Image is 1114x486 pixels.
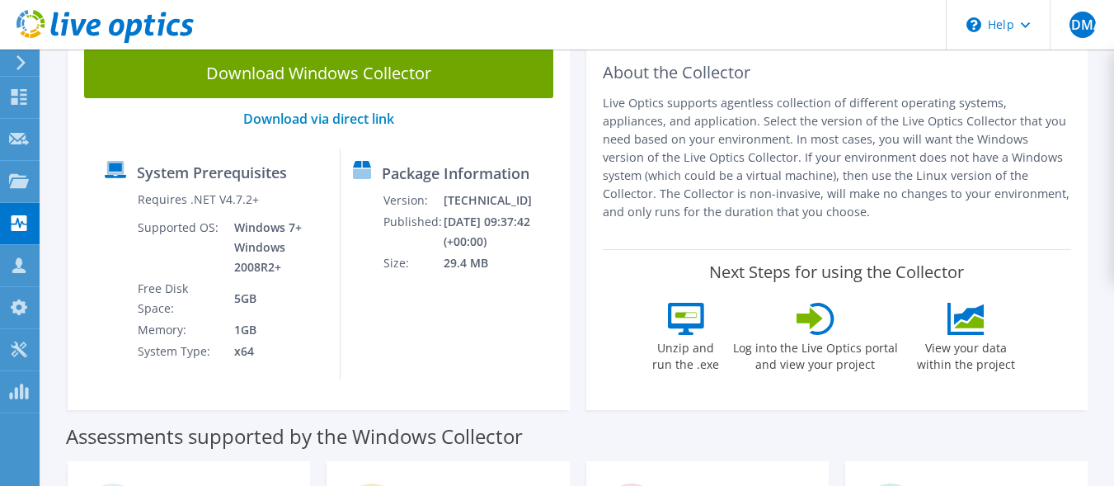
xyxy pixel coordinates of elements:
td: Version: [383,190,443,211]
label: Requires .NET V4.7.2+ [138,191,259,208]
td: Published: [383,211,443,252]
td: x64 [222,341,327,362]
td: Supported OS: [137,217,223,278]
label: Package Information [382,165,529,182]
td: Size: [383,252,443,274]
label: Next Steps for using the Collector [709,262,964,282]
td: Memory: [137,319,223,341]
label: Assessments supported by the Windows Collector [66,428,523,445]
h2: About the Collector [603,63,1072,83]
label: Log into the Live Optics portal and view your project [732,335,899,373]
td: 1GB [222,319,327,341]
td: 29.4 MB [443,252,562,274]
label: Unzip and run the .exe [648,335,724,373]
td: [TECHNICAL_ID] [443,190,562,211]
label: System Prerequisites [137,164,287,181]
a: Download via direct link [243,110,394,128]
td: [DATE] 09:37:42 (+00:00) [443,211,562,252]
td: System Type: [137,341,223,362]
td: 5GB [222,278,327,319]
td: Free Disk Space: [137,278,223,319]
svg: \n [966,17,981,32]
span: ALDMAT [1069,12,1096,38]
p: Live Optics supports agentless collection of different operating systems, appliances, and applica... [603,94,1072,221]
td: Windows 7+ Windows 2008R2+ [222,217,327,278]
label: View your data within the project [907,335,1026,373]
a: Download Windows Collector [84,49,553,98]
